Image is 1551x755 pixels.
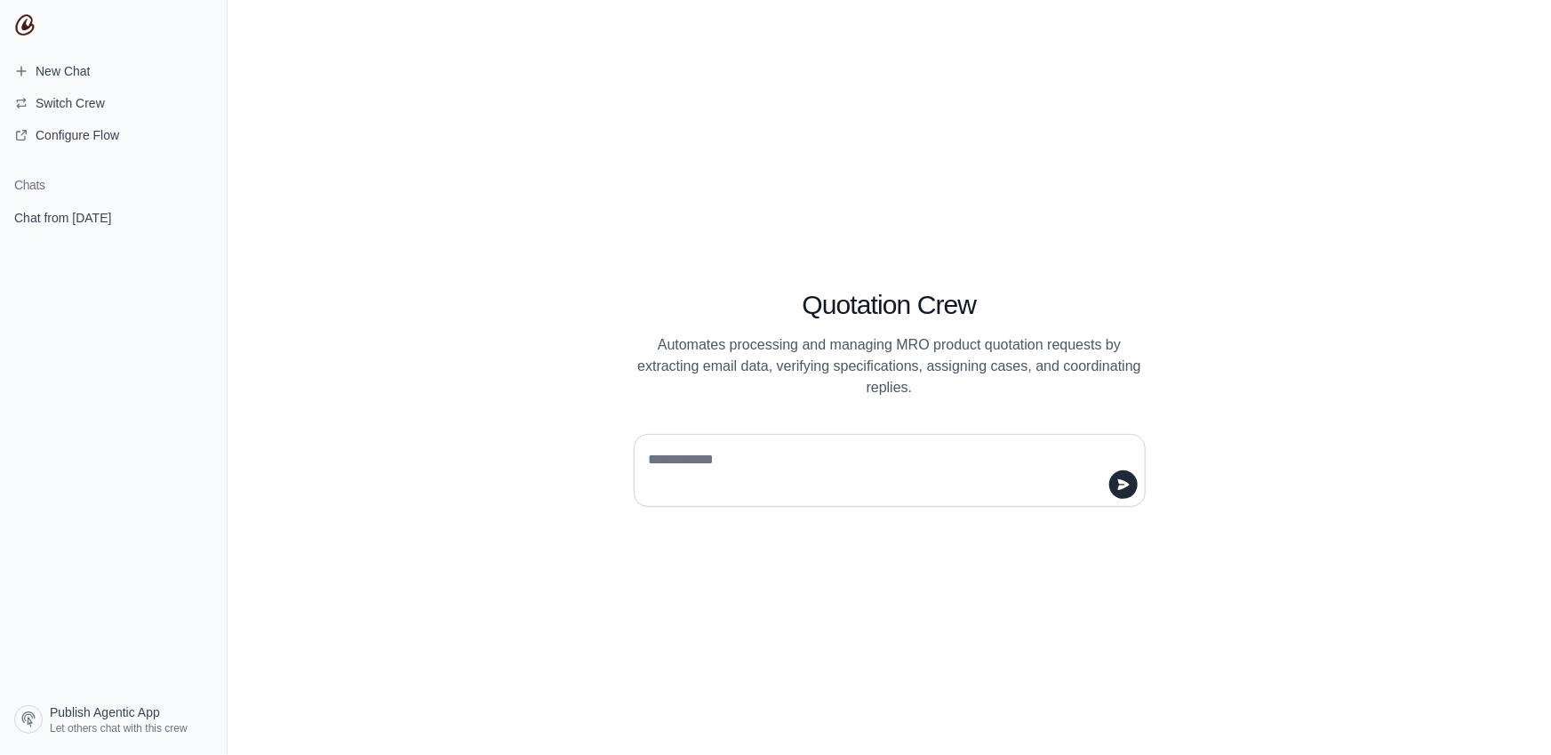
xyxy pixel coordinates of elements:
[7,201,220,234] a: Chat from [DATE]
[36,126,119,144] span: Configure Flow
[50,703,160,721] span: Publish Agentic App
[634,289,1146,321] h1: Quotation Crew
[36,94,105,112] span: Switch Crew
[7,57,220,85] a: New Chat
[7,121,220,149] a: Configure Flow
[36,62,90,80] span: New Chat
[14,209,111,227] span: Chat from [DATE]
[7,89,220,117] button: Switch Crew
[7,698,220,741] a: Publish Agentic App Let others chat with this crew
[14,14,36,36] img: CrewAI Logo
[634,334,1146,398] p: Automates processing and managing MRO product quotation requests by extracting email data, verify...
[50,721,188,735] span: Let others chat with this crew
